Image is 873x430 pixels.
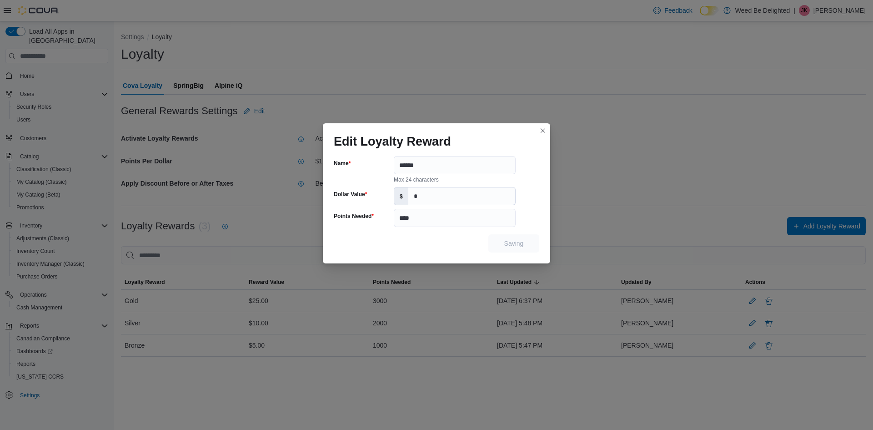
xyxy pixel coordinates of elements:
button: Closes this modal window [537,125,548,136]
label: Points Needed [334,212,374,220]
button: Saving [488,234,539,253]
div: Max 24 characters [394,174,516,183]
label: Dollar Value [334,191,367,198]
span: Saving [504,239,524,248]
label: Name [334,160,351,167]
label: $ [394,187,408,205]
h1: Edit Loyalty Reward [334,134,451,149]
